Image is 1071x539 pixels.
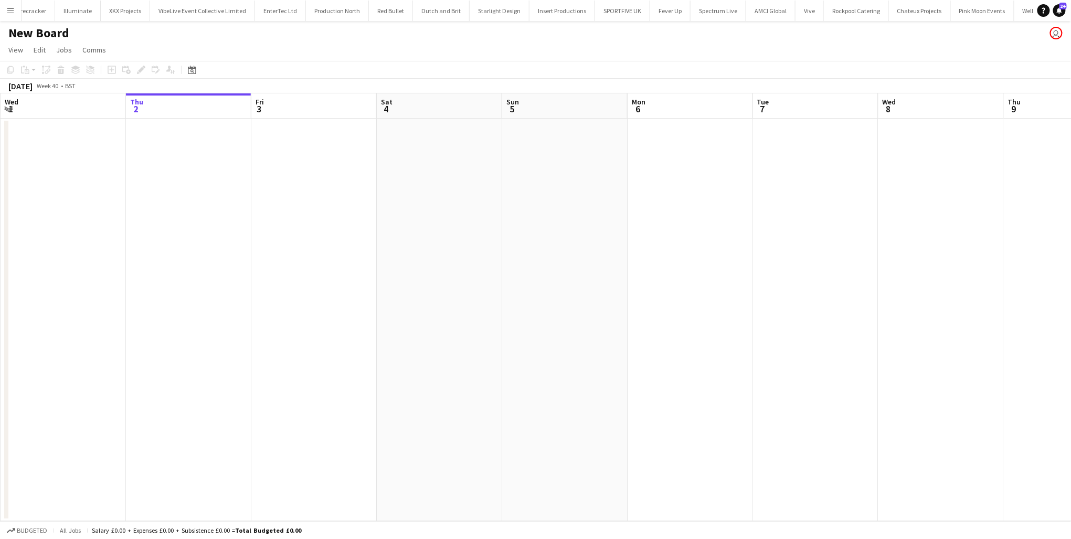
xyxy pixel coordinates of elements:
span: Comms [82,45,106,55]
span: 9 [1006,103,1021,115]
span: 24 [1059,3,1067,9]
button: SPORTFIVE UK [595,1,650,21]
h1: New Board [8,25,69,41]
a: Edit [29,43,50,57]
button: Production North [306,1,369,21]
button: Red Bullet [369,1,413,21]
span: Budgeted [17,527,47,534]
span: 2 [129,103,143,115]
span: Fri [256,97,264,107]
button: Budgeted [5,525,49,536]
button: EnterTec Ltd [255,1,306,21]
div: Salary £0.00 + Expenses £0.00 + Subsistence £0.00 = [92,526,301,534]
span: Thu [1008,97,1021,107]
button: Dutch and Brit [413,1,470,21]
button: Spectrum Live [691,1,746,21]
div: [DATE] [8,81,33,91]
a: View [4,43,27,57]
span: 5 [505,103,519,115]
button: Insert Productions [529,1,595,21]
span: Jobs [56,45,72,55]
span: 3 [254,103,264,115]
a: 24 [1053,4,1066,17]
span: 6 [630,103,645,115]
button: Pink Moon Events [951,1,1014,21]
button: Chateux Projects [889,1,951,21]
span: 7 [756,103,769,115]
app-user-avatar: Dominic Riley [1050,27,1063,39]
div: BST [65,82,76,90]
span: 4 [379,103,393,115]
button: Rockpool Catering [824,1,889,21]
span: Thu [130,97,143,107]
a: Comms [78,43,110,57]
span: Wed [5,97,18,107]
span: Sun [506,97,519,107]
button: AMCI Global [746,1,796,21]
button: XKX Projects [101,1,150,21]
span: Edit [34,45,46,55]
span: Wed [883,97,896,107]
span: Sat [381,97,393,107]
button: Vive [796,1,824,21]
span: View [8,45,23,55]
button: Starlight Design [470,1,529,21]
span: Week 40 [35,82,61,90]
button: Firecracker [7,1,55,21]
span: Tue [757,97,769,107]
span: All jobs [58,526,83,534]
button: VibeLive Event Collective Limited [150,1,255,21]
span: Total Budgeted £0.00 [235,526,301,534]
span: Mon [632,97,645,107]
button: Fever Up [650,1,691,21]
span: 8 [881,103,896,115]
a: Jobs [52,43,76,57]
span: 1 [3,103,18,115]
button: Illuminate [55,1,101,21]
